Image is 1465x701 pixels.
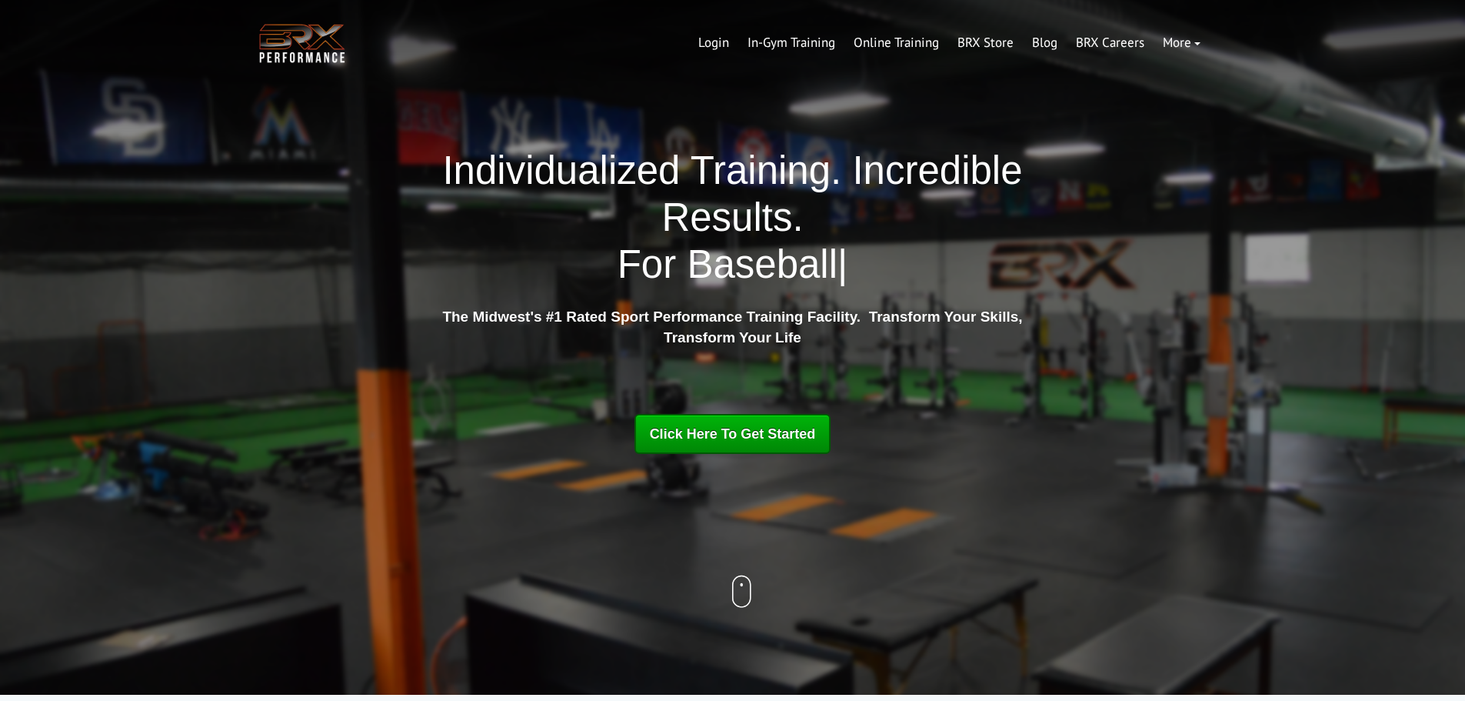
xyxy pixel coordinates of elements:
[1154,25,1210,62] a: More
[844,25,948,62] a: Online Training
[256,20,348,67] img: BRX Transparent Logo-2
[618,242,837,286] span: For Baseball
[837,242,847,286] span: |
[1023,25,1067,62] a: Blog
[650,426,816,442] span: Click Here To Get Started
[948,25,1023,62] a: BRX Store
[738,25,844,62] a: In-Gym Training
[442,309,1022,345] strong: The Midwest's #1 Rated Sport Performance Training Facility. Transform Your Skills, Transform Your...
[1067,25,1154,62] a: BRX Careers
[689,25,1210,62] div: Navigation Menu
[437,147,1029,289] h1: Individualized Training. Incredible Results.
[689,25,738,62] a: Login
[634,414,831,454] a: Click Here To Get Started
[1388,627,1465,701] iframe: Chat Widget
